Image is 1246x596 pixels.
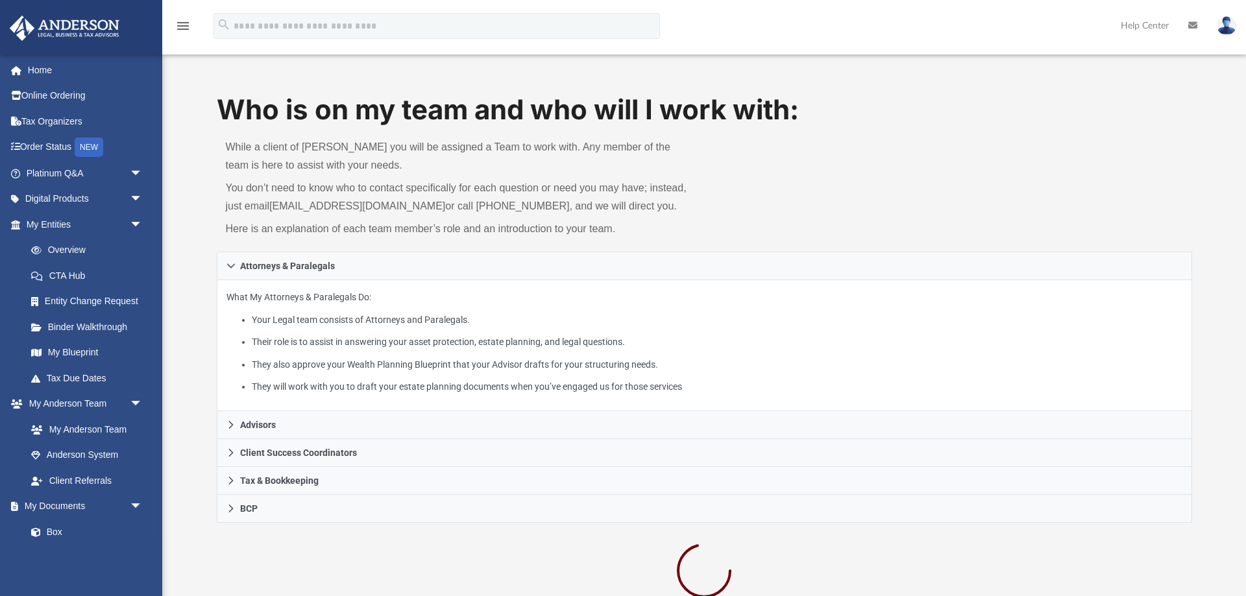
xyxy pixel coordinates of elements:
[175,18,191,34] i: menu
[226,289,1182,395] p: What My Attorneys & Paralegals Do:
[9,134,162,161] a: Order StatusNEW
[18,237,162,263] a: Overview
[217,495,1192,523] a: BCP
[252,357,1182,373] li: They also approve your Wealth Planning Blueprint that your Advisor drafts for your structuring ne...
[18,545,156,571] a: Meeting Minutes
[130,391,156,418] span: arrow_drop_down
[18,289,162,315] a: Entity Change Request
[18,263,162,289] a: CTA Hub
[130,160,156,187] span: arrow_drop_down
[217,91,1192,129] h1: Who is on my team and who will I work with:
[240,476,319,485] span: Tax & Bookkeeping
[18,314,162,340] a: Binder Walkthrough
[226,179,696,215] p: You don’t need to know who to contact specifically for each question or need you may have; instea...
[240,448,357,457] span: Client Success Coordinators
[1217,16,1236,35] img: User Pic
[130,494,156,520] span: arrow_drop_down
[9,186,162,212] a: Digital Productsarrow_drop_down
[252,334,1182,350] li: Their role is to assist in answering your asset protection, estate planning, and legal questions.
[18,468,156,494] a: Client Referrals
[9,391,156,417] a: My Anderson Teamarrow_drop_down
[9,83,162,109] a: Online Ordering
[130,186,156,213] span: arrow_drop_down
[217,18,231,32] i: search
[240,504,258,513] span: BCP
[240,420,276,429] span: Advisors
[252,379,1182,395] li: They will work with you to draft your estate planning documents when you’ve engaged us for those ...
[226,220,696,238] p: Here is an explanation of each team member’s role and an introduction to your team.
[130,211,156,238] span: arrow_drop_down
[217,439,1192,467] a: Client Success Coordinators
[9,160,162,186] a: Platinum Q&Aarrow_drop_down
[240,261,335,270] span: Attorneys & Paralegals
[75,137,103,157] div: NEW
[6,16,123,41] img: Anderson Advisors Platinum Portal
[226,138,696,174] p: While a client of [PERSON_NAME] you will be assigned a Team to work with. Any member of the team ...
[9,494,156,519] a: My Documentsarrow_drop_down
[217,467,1192,495] a: Tax & Bookkeeping
[217,411,1192,439] a: Advisors
[252,312,1182,328] li: Your Legal team consists of Attorneys and Paralegals.
[18,365,162,391] a: Tax Due Dates
[9,57,162,83] a: Home
[18,340,156,366] a: My Blueprint
[18,416,149,442] a: My Anderson Team
[175,25,191,34] a: menu
[9,211,162,237] a: My Entitiesarrow_drop_down
[217,280,1192,412] div: Attorneys & Paralegals
[9,108,162,134] a: Tax Organizers
[18,442,156,468] a: Anderson System
[18,519,149,545] a: Box
[269,200,445,211] a: [EMAIL_ADDRESS][DOMAIN_NAME]
[217,252,1192,280] a: Attorneys & Paralegals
